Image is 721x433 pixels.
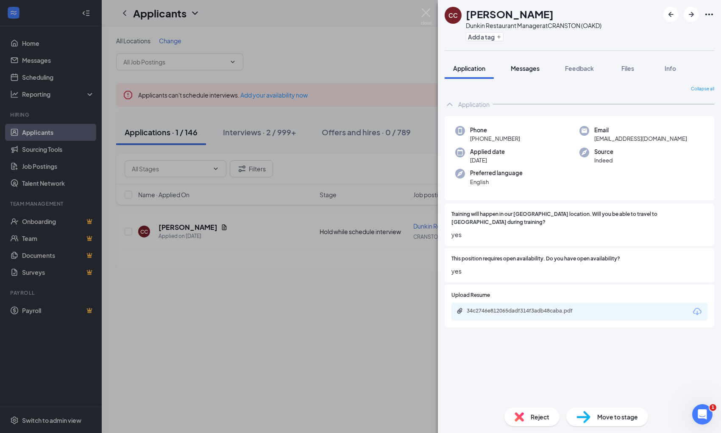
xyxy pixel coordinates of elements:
[448,11,458,20] div: CC
[467,307,585,314] div: 34c2746e812065dadf314f3adb48caba.pdf
[458,100,490,109] div: Application
[710,404,716,411] span: 1
[704,9,714,20] svg: Ellipses
[466,32,504,41] button: PlusAdd a tag
[531,412,549,422] span: Reject
[511,64,540,72] span: Messages
[597,412,638,422] span: Move to stage
[457,307,463,314] svg: Paperclip
[470,156,505,165] span: [DATE]
[466,21,601,30] div: Dunkin Restaurant Manager at CRANSTON (OAKD)
[665,64,676,72] span: Info
[445,99,455,109] svg: ChevronUp
[691,86,714,92] span: Collapse all
[451,291,490,299] span: Upload Resume
[594,156,613,165] span: Indeed
[496,34,501,39] svg: Plus
[470,126,520,134] span: Phone
[663,7,679,22] button: ArrowLeftNew
[692,404,713,425] iframe: Intercom live chat
[621,64,634,72] span: Files
[470,178,523,186] span: English
[594,134,687,143] span: [EMAIL_ADDRESS][DOMAIN_NAME]
[457,307,594,316] a: Paperclip34c2746e812065dadf314f3adb48caba.pdf
[594,126,687,134] span: Email
[451,255,620,263] span: This position requires open availability. Do you have open availability?
[470,134,520,143] span: [PHONE_NUMBER]
[565,64,594,72] span: Feedback
[594,148,613,156] span: Source
[453,64,485,72] span: Application
[451,230,707,239] span: yes
[470,148,505,156] span: Applied date
[451,266,707,276] span: yes
[470,169,523,177] span: Preferred language
[451,210,707,226] span: Training will happen in our [GEOGRAPHIC_DATA] location. Will you be able to travel to [GEOGRAPHIC...
[686,9,696,20] svg: ArrowRight
[684,7,699,22] button: ArrowRight
[692,307,702,317] svg: Download
[466,7,554,21] h1: [PERSON_NAME]
[666,9,676,20] svg: ArrowLeftNew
